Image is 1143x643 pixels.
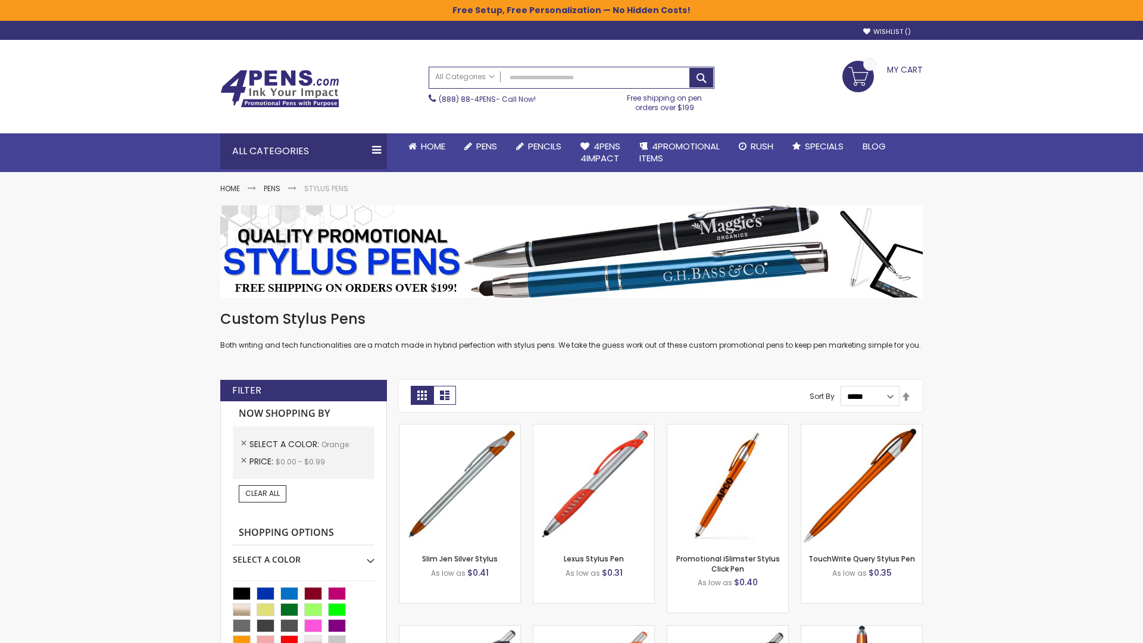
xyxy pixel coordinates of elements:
[564,554,624,564] a: Lexus Stylus Pen
[220,310,923,351] div: Both writing and tech functionalities are a match made in hybrid perfection with stylus pens. We ...
[455,133,507,160] a: Pens
[810,391,835,401] label: Sort By
[439,94,536,104] span: - Call Now!
[399,133,455,160] a: Home
[751,140,773,152] span: Rush
[232,384,261,397] strong: Filter
[399,625,520,635] a: Boston Stylus Pen-Orange
[233,545,374,566] div: Select A Color
[602,567,623,579] span: $0.31
[435,72,495,82] span: All Categories
[507,133,571,160] a: Pencils
[429,67,501,87] a: All Categories
[667,424,788,434] a: Promotional iSlimster Stylus Click Pen-Orange
[863,27,911,36] a: Wishlist
[321,439,349,450] span: Orange
[630,133,729,172] a: 4PROMOTIONALITEMS
[233,520,374,546] strong: Shopping Options
[220,133,387,169] div: All Categories
[220,310,923,329] h1: Custom Stylus Pens
[676,554,780,573] a: Promotional iSlimster Stylus Click Pen
[249,455,276,467] span: Price
[276,457,325,467] span: $0.00 - $0.99
[249,438,321,450] span: Select A Color
[698,578,732,588] span: As low as
[533,424,654,434] a: Lexus Stylus Pen-Orange
[245,488,280,498] span: Clear All
[667,424,788,545] img: Promotional iSlimster Stylus Click Pen-Orange
[533,625,654,635] a: Boston Silver Stylus Pen-Orange
[411,386,433,405] strong: Grid
[566,568,600,578] span: As low as
[805,140,844,152] span: Specials
[808,554,915,564] a: TouchWrite Query Stylus Pen
[421,140,445,152] span: Home
[399,424,520,434] a: Slim Jen Silver Stylus-Orange
[853,133,895,160] a: Blog
[801,424,922,545] img: TouchWrite Query Stylus Pen-Orange
[615,89,715,113] div: Free shipping on pen orders over $199
[533,424,654,545] img: Lexus Stylus Pen-Orange
[639,140,720,164] span: 4PROMOTIONAL ITEMS
[528,140,561,152] span: Pencils
[264,183,280,193] a: Pens
[734,576,758,588] span: $0.40
[801,424,922,434] a: TouchWrite Query Stylus Pen-Orange
[233,401,374,426] strong: Now Shopping by
[431,568,466,578] span: As low as
[729,133,783,160] a: Rush
[220,205,923,298] img: Stylus Pens
[304,183,348,193] strong: Stylus Pens
[239,485,286,502] a: Clear All
[220,70,339,108] img: 4Pens Custom Pens and Promotional Products
[399,424,520,545] img: Slim Jen Silver Stylus-Orange
[422,554,498,564] a: Slim Jen Silver Stylus
[467,567,489,579] span: $0.41
[220,183,240,193] a: Home
[801,625,922,635] a: TouchWrite Command Stylus Pen-Orange
[863,140,886,152] span: Blog
[439,94,496,104] a: (888) 88-4PENS
[476,140,497,152] span: Pens
[667,625,788,635] a: Lexus Metallic Stylus Pen-Orange
[783,133,853,160] a: Specials
[571,133,630,172] a: 4Pens4impact
[832,568,867,578] span: As low as
[869,567,892,579] span: $0.35
[580,140,620,164] span: 4Pens 4impact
